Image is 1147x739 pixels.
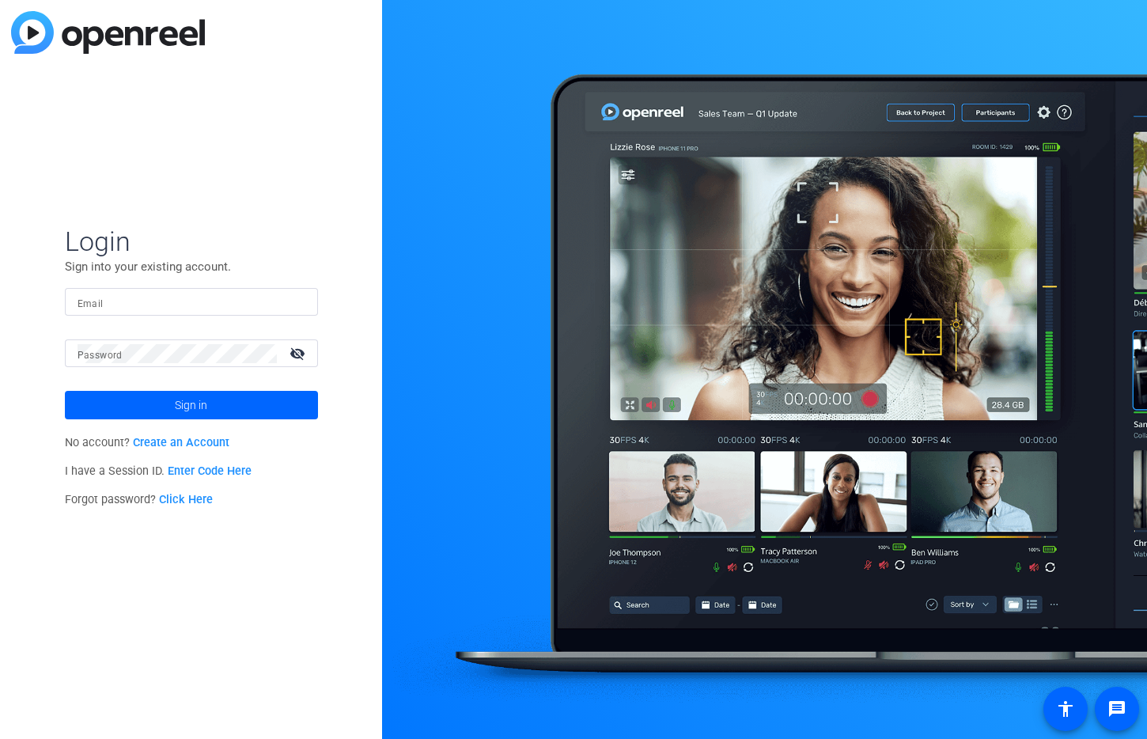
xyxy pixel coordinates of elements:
span: I have a Session ID. [65,464,252,478]
mat-icon: visibility_off [280,342,318,365]
span: Login [65,225,318,258]
a: Create an Account [133,436,229,449]
span: Sign in [175,385,207,425]
input: Enter Email Address [78,293,305,312]
a: Click Here [159,493,213,506]
a: Enter Code Here [168,464,252,478]
span: Forgot password? [65,493,214,506]
span: No account? [65,436,230,449]
button: Sign in [65,391,318,419]
img: blue-gradient.svg [11,11,205,54]
mat-icon: message [1107,699,1126,718]
mat-label: Password [78,350,123,361]
p: Sign into your existing account. [65,258,318,275]
mat-icon: accessibility [1056,699,1075,718]
mat-label: Email [78,298,104,309]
